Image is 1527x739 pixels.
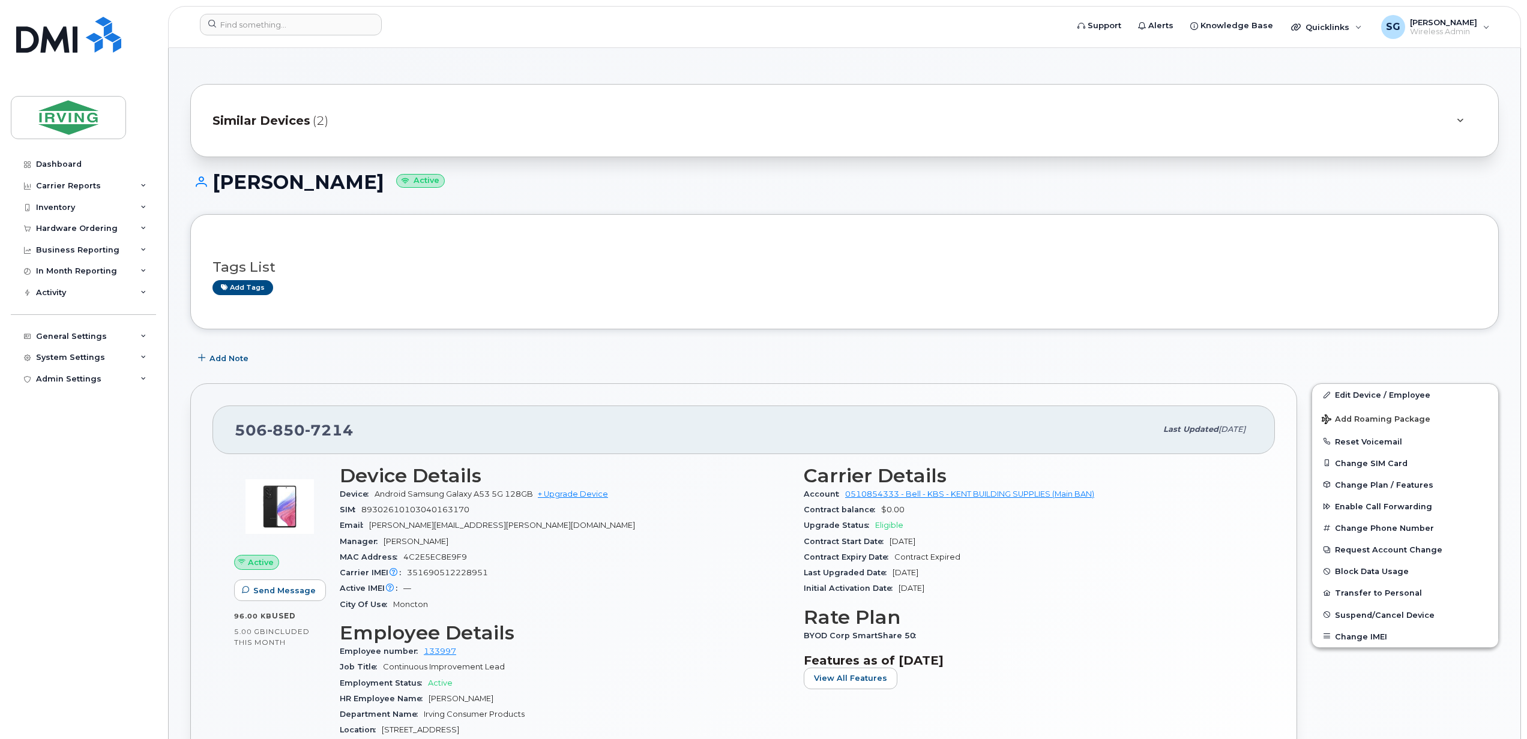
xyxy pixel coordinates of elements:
[361,505,469,514] span: 89302610103040163170
[1335,480,1433,489] span: Change Plan / Features
[403,552,467,561] span: 4C2E5EC8E9F9
[804,505,881,514] span: Contract balance
[1312,582,1498,603] button: Transfer to Personal
[235,421,354,439] span: 506
[1312,539,1498,560] button: Request Account Change
[340,622,789,644] h3: Employee Details
[248,557,274,568] span: Active
[212,280,273,295] a: Add tags
[804,521,875,530] span: Upgrade Status
[804,606,1253,628] h3: Rate Plan
[845,489,1094,498] a: 0510854333 - Bell - KBS - KENT BUILDING SUPPLIES (Main BAN)
[804,489,845,498] span: Account
[340,505,361,514] span: SIM
[1335,610,1435,619] span: Suspend/Cancel Device
[1312,384,1498,405] a: Edit Device / Employee
[1312,474,1498,495] button: Change Plan / Features
[804,653,1253,668] h3: Features as of [DATE]
[340,489,375,498] span: Device
[384,537,448,546] span: [PERSON_NAME]
[340,710,424,719] span: Department Name
[267,421,305,439] span: 850
[313,112,328,130] span: (2)
[429,694,493,703] span: [PERSON_NAME]
[804,537,890,546] span: Contract Start Date
[340,600,393,609] span: City Of Use
[305,421,354,439] span: 7214
[875,521,903,530] span: Eligible
[253,585,316,596] span: Send Message
[804,465,1253,486] h3: Carrier Details
[407,568,488,577] span: 351690512228951
[1163,425,1218,434] span: Last updated
[403,584,411,593] span: —
[383,662,505,671] span: Continuous Improvement Lead
[340,521,369,530] span: Email
[538,489,608,498] a: + Upgrade Device
[1312,517,1498,539] button: Change Phone Number
[375,489,533,498] span: Android Samsung Galaxy A53 5G 128GB
[424,647,456,656] a: 133997
[190,347,259,369] button: Add Note
[340,678,428,687] span: Employment Status
[340,465,789,486] h3: Device Details
[340,694,429,703] span: HR Employee Name
[1322,414,1430,426] span: Add Roaming Package
[212,260,1477,275] h3: Tags List
[340,662,383,671] span: Job Title
[244,471,316,543] img: image20231002-3703462-kjv75p.jpeg
[881,505,905,514] span: $0.00
[340,584,403,593] span: Active IMEI
[424,710,525,719] span: Irving Consumer Products
[899,584,924,593] span: [DATE]
[893,568,918,577] span: [DATE]
[234,627,310,647] span: included this month
[209,353,248,364] span: Add Note
[804,631,922,640] span: BYOD Corp SmartShare 50
[382,725,459,734] span: [STREET_ADDRESS]
[890,537,915,546] span: [DATE]
[340,647,424,656] span: Employee number
[804,568,893,577] span: Last Upgraded Date
[1312,604,1498,626] button: Suspend/Cancel Device
[212,112,310,130] span: Similar Devices
[814,672,887,684] span: View All Features
[1312,406,1498,431] button: Add Roaming Package
[804,584,899,593] span: Initial Activation Date
[340,537,384,546] span: Manager
[1312,431,1498,452] button: Reset Voicemail
[369,521,635,530] span: [PERSON_NAME][EMAIL_ADDRESS][PERSON_NAME][DOMAIN_NAME]
[190,172,1499,193] h1: [PERSON_NAME]
[1218,425,1245,434] span: [DATE]
[340,725,382,734] span: Location
[340,568,407,577] span: Carrier IMEI
[396,174,445,188] small: Active
[894,552,960,561] span: Contract Expired
[1312,452,1498,474] button: Change SIM Card
[234,612,272,620] span: 96.00 KB
[804,552,894,561] span: Contract Expiry Date
[1312,560,1498,582] button: Block Data Usage
[234,627,266,636] span: 5.00 GB
[234,579,326,601] button: Send Message
[1335,502,1432,511] span: Enable Call Forwarding
[272,611,296,620] span: used
[340,552,403,561] span: MAC Address
[1312,495,1498,517] button: Enable Call Forwarding
[804,668,897,689] button: View All Features
[393,600,428,609] span: Moncton
[1312,626,1498,647] button: Change IMEI
[428,678,453,687] span: Active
